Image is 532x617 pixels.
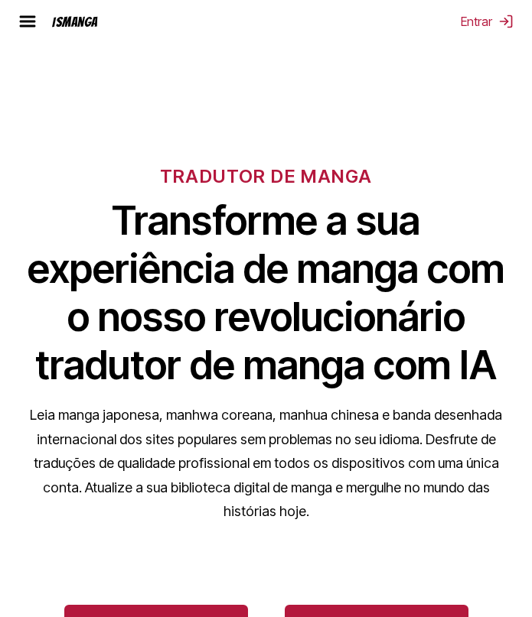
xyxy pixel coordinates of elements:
h1: Transforme a sua experiência de manga com o nosso revolucionário tradutor de manga com IA [18,196,514,389]
img: Sign out [498,14,514,29]
button: Entrar [461,14,514,29]
div: IsManga [52,15,98,29]
h6: TRADUTOR DE MANGA [160,165,373,187]
a: IsManga [46,15,126,29]
p: Leia manga japonesa, manhwa coreana, manhua chinesa e banda desenhada internacional dos sites pop... [18,403,514,524]
img: hamburger [18,12,37,31]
